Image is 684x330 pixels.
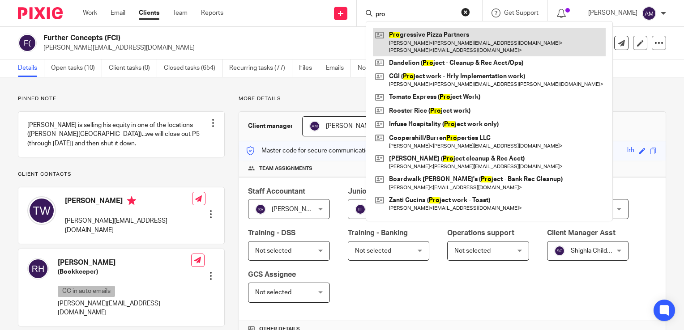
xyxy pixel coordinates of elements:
span: Not selected [255,248,291,254]
a: Notes (5) [358,59,390,77]
div: lrh [627,146,634,156]
h5: (Bookkeeper) [58,267,191,276]
img: svg%3E [642,6,656,21]
span: Staff Accountant [248,188,305,195]
span: Training - DSS [248,229,295,237]
h4: [PERSON_NAME] [65,196,192,207]
img: svg%3E [27,258,49,279]
p: Client contacts [18,171,225,178]
span: Client Manager Asst [547,229,616,237]
span: [PERSON_NAME] [272,206,321,212]
h3: Client manager [248,122,293,131]
span: Shighla Childers [571,248,616,254]
p: [PERSON_NAME][EMAIL_ADDRESS][DOMAIN_NAME] [58,299,191,317]
span: [PERSON_NAME] [326,123,375,129]
a: Emails [326,59,351,77]
a: Work [83,8,97,17]
span: Not selected [355,248,391,254]
span: Junior Accountant [348,188,410,195]
span: Not selected [454,248,491,254]
span: Not selected [255,289,291,296]
p: Pinned note [18,95,225,102]
p: More details [239,95,666,102]
img: svg%3E [355,204,366,215]
a: Clients [139,8,159,17]
span: Get Support [504,10,539,16]
i: Primary [127,196,136,205]
a: Email [111,8,125,17]
button: Clear [461,8,470,17]
input: Search [375,11,455,19]
img: svg%3E [554,245,565,256]
span: Operations support [447,229,514,237]
a: Recurring tasks (77) [229,59,292,77]
a: Files [299,59,319,77]
span: Training - Banking [348,229,408,237]
span: GCS Assignee [248,271,296,278]
span: Team assignments [259,165,312,172]
p: CC in auto emails [58,286,115,297]
img: svg%3E [255,204,266,215]
img: Pixie [18,7,63,19]
h2: Further Concepts (FCI) [43,34,444,43]
p: [PERSON_NAME][EMAIL_ADDRESS][DOMAIN_NAME] [65,216,192,235]
p: Master code for secure communications and files [246,146,400,155]
img: svg%3E [309,121,320,131]
a: Client tasks (0) [109,59,157,77]
p: [PERSON_NAME] [588,8,637,17]
img: svg%3E [27,196,56,225]
h4: [PERSON_NAME] [58,258,191,267]
p: [PERSON_NAME][EMAIL_ADDRESS][DOMAIN_NAME] [43,43,544,52]
img: svg%3E [18,34,37,52]
a: Team [173,8,188,17]
a: Open tasks (10) [51,59,102,77]
a: Reports [201,8,223,17]
a: Closed tasks (654) [164,59,222,77]
a: Details [18,59,44,77]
